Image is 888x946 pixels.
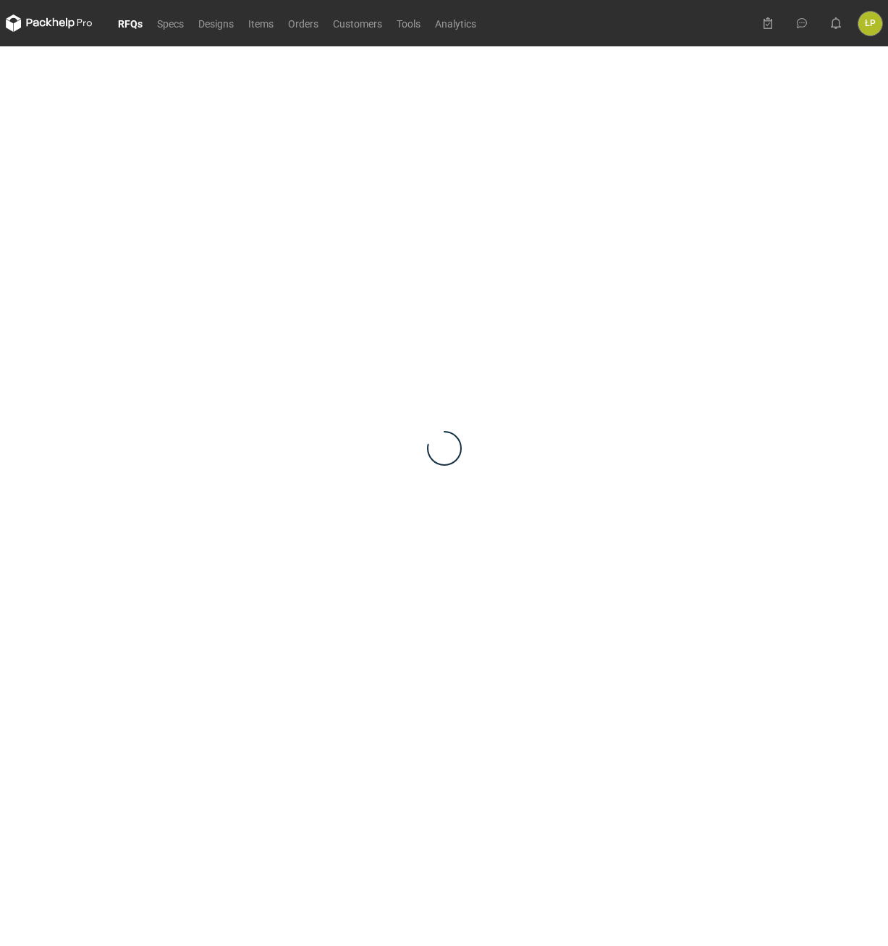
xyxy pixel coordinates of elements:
[326,14,389,32] a: Customers
[858,12,882,35] button: ŁP
[281,14,326,32] a: Orders
[111,14,150,32] a: RFQs
[858,12,882,35] div: Łukasz Postawa
[191,14,241,32] a: Designs
[428,14,483,32] a: Analytics
[389,14,428,32] a: Tools
[241,14,281,32] a: Items
[6,14,93,32] svg: Packhelp Pro
[150,14,191,32] a: Specs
